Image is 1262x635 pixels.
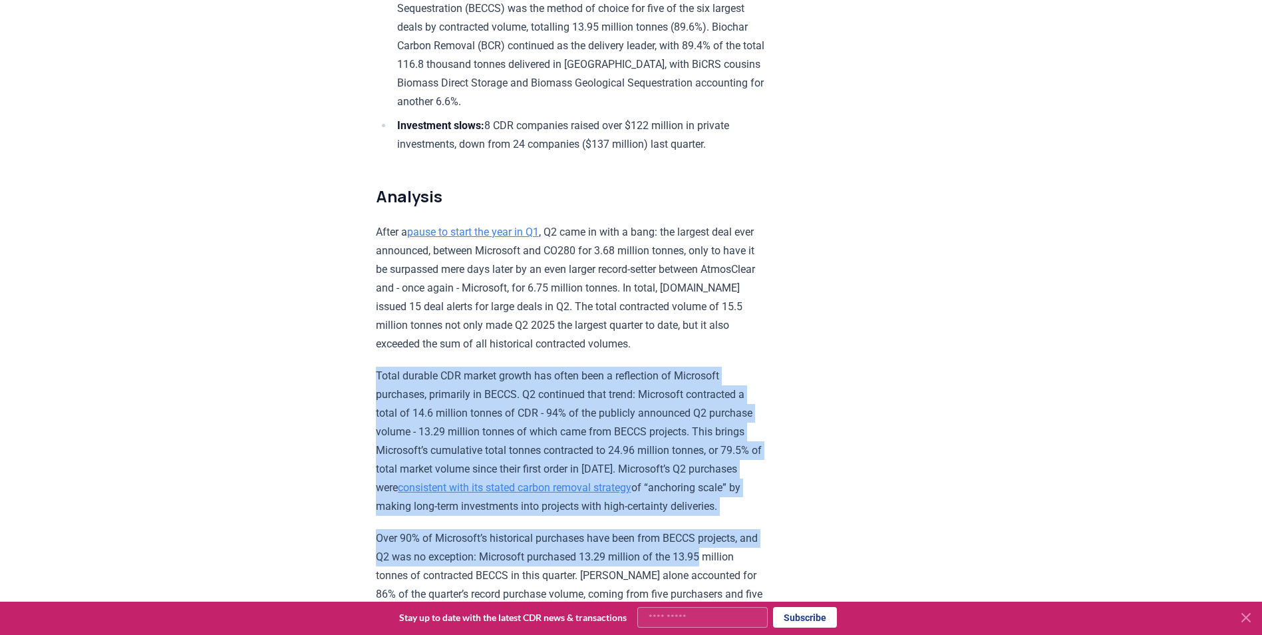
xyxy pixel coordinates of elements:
strong: Investment slows: [397,119,484,132]
a: consistent with its stated carbon removal strategy [398,481,631,494]
p: Total durable CDR market growth has often been a reflection of Microsoft purchases, primarily in ... [376,367,765,516]
li: 8 CDR companies raised over $122 million in private investments, down from 24 companies ($137 mil... [393,116,765,154]
h2: Analysis [376,186,765,207]
a: pause to start the year in Q1 [407,226,539,238]
p: After a , Q2 came in with a bang: the largest deal ever announced, between Microsoft and CO280 fo... [376,223,765,353]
